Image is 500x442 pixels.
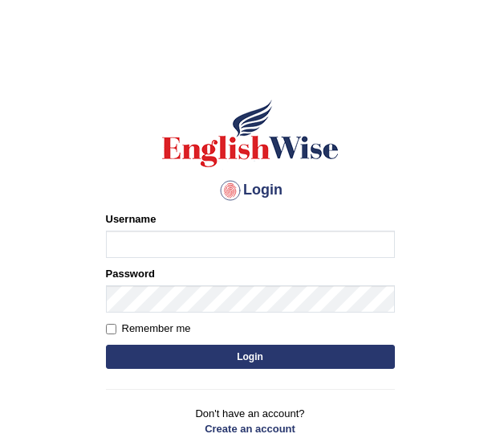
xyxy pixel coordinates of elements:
[106,345,395,369] button: Login
[159,97,342,170] img: Logo of English Wise sign in for intelligent practice with AI
[106,211,157,227] label: Username
[106,266,155,281] label: Password
[106,324,116,334] input: Remember me
[106,321,191,337] label: Remember me
[106,178,395,203] h4: Login
[106,421,395,436] a: Create an account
